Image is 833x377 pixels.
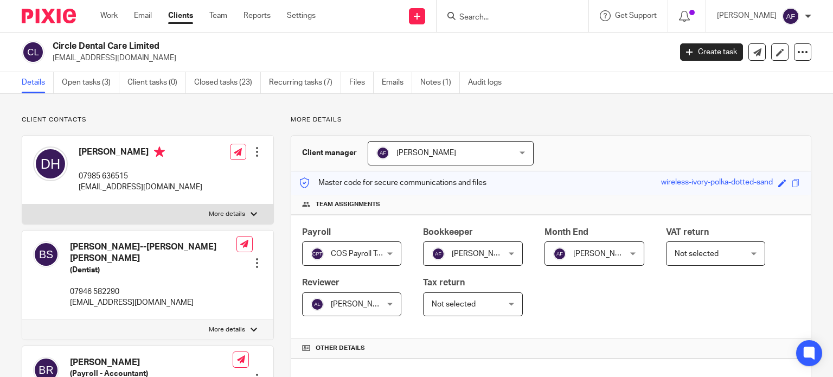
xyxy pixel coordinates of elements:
img: Pixie [22,9,76,23]
p: 07946 582290 [70,286,236,297]
a: Files [349,72,374,93]
a: Audit logs [468,72,510,93]
img: svg%3E [432,247,445,260]
img: svg%3E [33,241,59,267]
img: svg%3E [782,8,799,25]
a: Reports [244,10,271,21]
p: Master code for secure communications and files [299,177,486,188]
span: COS Payroll Team [331,250,391,258]
img: svg%3E [22,41,44,63]
p: More details [209,325,245,334]
p: More details [209,210,245,219]
span: Payroll [302,228,331,237]
img: svg%3E [553,247,566,260]
h4: [PERSON_NAME]--[PERSON_NAME] [PERSON_NAME] [70,241,236,265]
h3: Client manager [302,148,357,158]
span: [PERSON_NAME] [331,301,390,308]
p: More details [291,116,811,124]
a: Create task [680,43,743,61]
a: Client tasks (0) [127,72,186,93]
img: svg%3E [311,247,324,260]
h5: (Dentist) [70,265,236,276]
a: Team [209,10,227,21]
p: [PERSON_NAME] [717,10,777,21]
p: 07985 636515 [79,171,202,182]
span: [PERSON_NAME] [396,149,456,157]
a: Open tasks (3) [62,72,119,93]
a: Email [134,10,152,21]
a: Closed tasks (23) [194,72,261,93]
span: Not selected [432,301,476,308]
img: svg%3E [33,146,68,181]
i: Primary [154,146,165,157]
h4: [PERSON_NAME] [70,357,233,368]
h4: [PERSON_NAME] [79,146,202,160]
p: [EMAIL_ADDRESS][DOMAIN_NAME] [79,182,202,193]
p: Client contacts [22,116,274,124]
span: Tax return [423,278,465,287]
span: Month End [544,228,588,237]
span: Bookkeeper [423,228,473,237]
a: Recurring tasks (7) [269,72,341,93]
h2: Circle Dental Care Limited [53,41,542,52]
span: VAT return [666,228,709,237]
a: Work [100,10,118,21]
img: svg%3E [376,146,389,159]
a: Emails [382,72,412,93]
a: Notes (1) [420,72,460,93]
input: Search [458,13,556,23]
span: Not selected [675,250,719,258]
img: svg%3E [311,298,324,311]
a: Details [22,72,54,93]
span: Other details [316,344,365,353]
div: wireless-ivory-polka-dotted-sand [661,177,773,189]
span: Get Support [615,12,657,20]
span: Team assignments [316,200,380,209]
span: [PERSON_NAME] [573,250,633,258]
p: [EMAIL_ADDRESS][DOMAIN_NAME] [53,53,664,63]
a: Settings [287,10,316,21]
span: Reviewer [302,278,339,287]
p: [EMAIL_ADDRESS][DOMAIN_NAME] [70,297,236,308]
a: Clients [168,10,193,21]
span: [PERSON_NAME] [452,250,511,258]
